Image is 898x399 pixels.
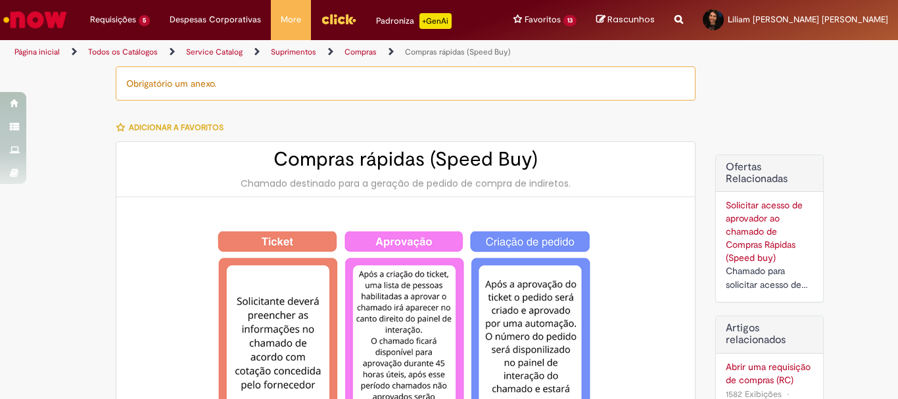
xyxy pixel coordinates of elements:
span: Favoritos [525,13,561,26]
div: Obrigatório um anexo. [116,66,696,101]
h2: Ofertas Relacionadas [726,162,813,185]
span: 13 [563,15,577,26]
div: Chamado para solicitar acesso de aprovador ao ticket de Speed buy [726,264,813,292]
a: Service Catalog [186,47,243,57]
h3: Artigos relacionados [726,323,813,346]
a: Compras [344,47,377,57]
a: Solicitar acesso de aprovador ao chamado de Compras Rápidas (Speed buy) [726,199,803,264]
img: ServiceNow [1,7,69,33]
div: Padroniza [376,13,452,29]
span: Adicionar a Favoritos [129,122,224,133]
span: Despesas Corporativas [170,13,261,26]
div: Ofertas Relacionadas [715,154,824,302]
a: Todos os Catálogos [88,47,158,57]
span: Liliam [PERSON_NAME] [PERSON_NAME] [728,14,888,25]
button: Adicionar a Favoritos [116,114,231,141]
h2: Compras rápidas (Speed Buy) [130,149,682,170]
a: Compras rápidas (Speed Buy) [405,47,511,57]
a: Abrir uma requisição de compras (RC) [726,360,813,387]
a: Rascunhos [596,14,655,26]
span: Requisições [90,13,136,26]
ul: Trilhas de página [10,40,589,64]
span: More [281,13,301,26]
img: click_logo_yellow_360x200.png [321,9,356,29]
a: Suprimentos [271,47,316,57]
span: Rascunhos [607,13,655,26]
p: +GenAi [419,13,452,29]
div: Chamado destinado para a geração de pedido de compra de indiretos. [130,177,682,190]
span: 5 [139,15,150,26]
a: Página inicial [14,47,60,57]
